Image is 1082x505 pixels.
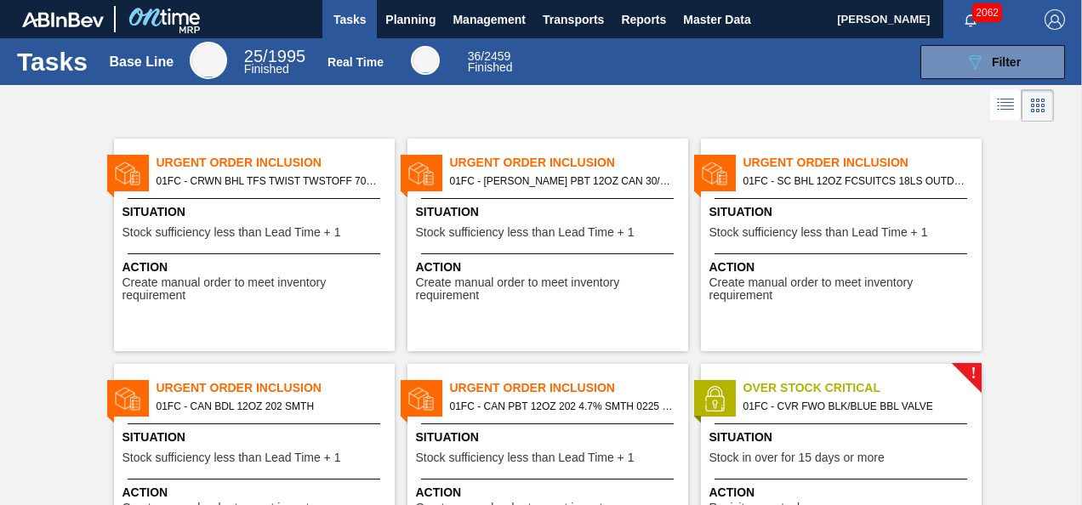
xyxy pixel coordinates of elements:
span: Stock sufficiency less than Lead Time + 1 [709,226,928,239]
span: 01FC - CRWN BHL TFS TWIST TWSTOFF 70# 2-COLR 1458-H 70LB CROWN [157,172,381,190]
span: ! [971,367,976,380]
span: Action [122,258,390,276]
div: Real Time [327,55,384,69]
span: Situation [122,428,390,446]
span: Stock sufficiency less than Lead Time + 1 [416,226,635,239]
button: Filter [920,45,1065,79]
span: Situation [709,428,977,446]
span: 2062 [972,3,1002,22]
span: Transports [543,9,604,30]
span: Urgent Order Inclusion [157,379,395,397]
span: Action [416,484,684,502]
div: Real Time [411,46,440,75]
span: 01FC - CARR PBT 12OZ CAN 30/12 CAN PK [450,172,675,190]
span: 01FC - CAN PBT 12OZ 202 4.7% SMTH 0225 GEN BEER [450,397,675,416]
span: Urgent Order Inclusion [450,154,688,172]
span: Action [122,484,390,502]
span: Planning [385,9,436,30]
div: List Vision [990,89,1022,122]
div: Real Time [468,51,513,73]
span: Finished [244,62,289,76]
span: Situation [416,428,684,446]
span: Stock sufficiency less than Lead Time + 1 [416,451,635,464]
span: Situation [416,203,684,221]
img: status [408,161,434,186]
span: Action [709,484,977,502]
span: Stock in over for 15 days or more [709,451,885,464]
span: 36 [468,49,481,63]
span: Situation [709,203,977,221]
img: status [115,386,140,411]
span: Reports [621,9,666,30]
span: 25 [244,47,263,65]
span: Management [453,9,526,30]
span: 01FC - CVR FWO BLK/BLUE BBL VALVE [743,397,968,416]
span: 01FC - SC BHL 12OZ FCSUITCS 18LS OUTDOOR [743,172,968,190]
span: Action [416,258,684,276]
span: / 2459 [468,49,511,63]
div: Base Line [244,49,305,75]
img: status [408,386,434,411]
span: Urgent Order Inclusion [450,379,688,397]
span: Action [709,258,977,276]
img: status [702,386,727,411]
span: Stock sufficiency less than Lead Time + 1 [122,451,341,464]
span: Situation [122,203,390,221]
img: TNhmsLtSVTkK8tSr43FrP2fwEKptu5GPRR3wAAAABJRU5ErkJggg== [22,12,104,27]
div: Base Line [190,42,227,79]
button: Notifications [943,8,998,31]
div: Card Vision [1022,89,1054,122]
img: status [702,161,727,186]
span: 01FC - CAN BDL 12OZ 202 SMTH [157,397,381,416]
span: Create manual order to meet inventory requirement [709,276,977,303]
span: Finished [468,60,513,74]
img: status [115,161,140,186]
span: Tasks [331,9,368,30]
img: Logout [1045,9,1065,30]
span: Master Data [683,9,750,30]
span: Urgent Order Inclusion [157,154,395,172]
span: Stock sufficiency less than Lead Time + 1 [122,226,341,239]
span: Create manual order to meet inventory requirement [122,276,390,303]
h1: Tasks [17,52,88,71]
span: Filter [992,55,1021,69]
span: Urgent Order Inclusion [743,154,982,172]
span: / 1995 [244,47,305,65]
div: Base Line [110,54,174,70]
span: Create manual order to meet inventory requirement [416,276,684,303]
span: Over Stock Critical [743,379,982,397]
